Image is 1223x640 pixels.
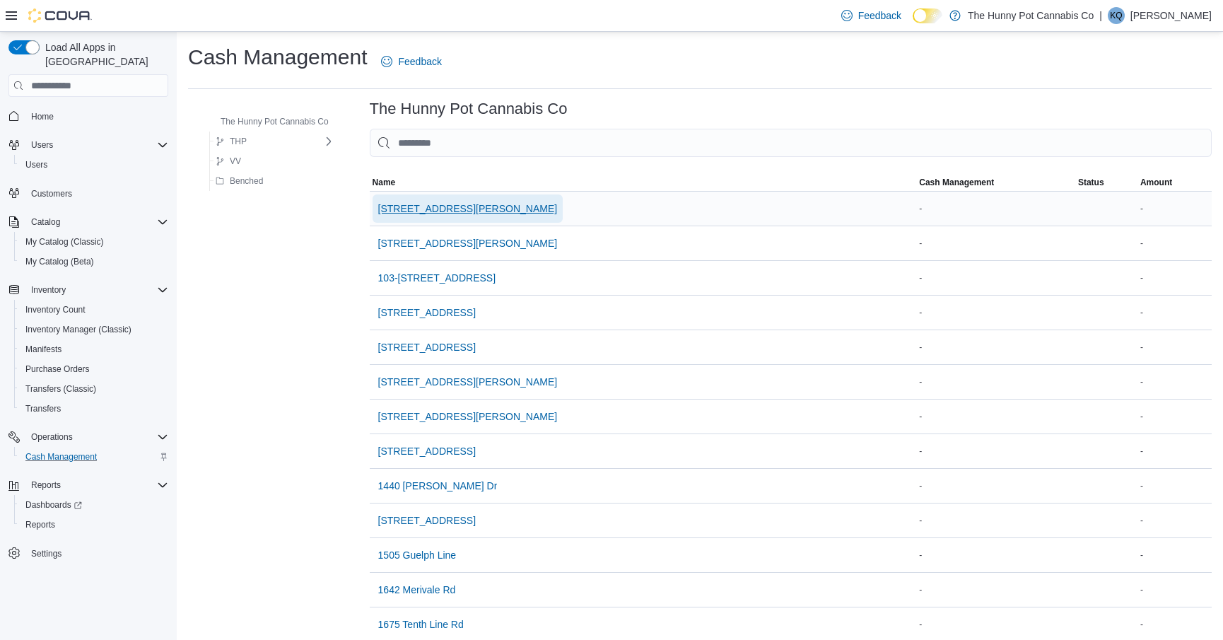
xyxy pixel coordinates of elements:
[1137,235,1212,252] div: -
[31,188,72,199] span: Customers
[916,547,1075,564] div: -
[1078,177,1104,188] span: Status
[378,306,476,320] span: [STREET_ADDRESS]
[31,431,73,443] span: Operations
[20,448,168,465] span: Cash Management
[25,136,168,153] span: Users
[221,116,329,127] span: The Hunny Pot Cannabis Co
[28,8,92,23] img: Cova
[201,113,334,130] button: The Hunny Pot Cannabis Co
[916,269,1075,286] div: -
[1137,547,1212,564] div: -
[378,409,558,424] span: [STREET_ADDRESS][PERSON_NAME]
[370,129,1212,157] input: This is a search bar. As you type, the results lower in the page will automatically filter.
[25,429,78,446] button: Operations
[25,477,168,494] span: Reports
[31,284,66,296] span: Inventory
[25,499,82,511] span: Dashboards
[916,235,1075,252] div: -
[916,477,1075,494] div: -
[378,444,476,458] span: [STREET_ADDRESS]
[20,341,67,358] a: Manifests
[1140,177,1172,188] span: Amount
[31,548,62,559] span: Settings
[25,363,90,375] span: Purchase Orders
[25,236,104,248] span: My Catalog (Classic)
[1137,269,1212,286] div: -
[378,548,457,562] span: 1505 Guelph Line
[14,300,174,320] button: Inventory Count
[14,399,174,419] button: Transfers
[1137,512,1212,529] div: -
[20,496,88,513] a: Dashboards
[1137,616,1212,633] div: -
[378,202,558,216] span: [STREET_ADDRESS][PERSON_NAME]
[20,233,110,250] a: My Catalog (Classic)
[25,304,86,315] span: Inventory Count
[1130,7,1212,24] p: [PERSON_NAME]
[188,43,367,71] h1: Cash Management
[31,216,60,228] span: Catalog
[230,175,263,187] span: Benched
[25,185,168,202] span: Customers
[373,610,469,639] button: 1675 Tenth Line Rd
[373,472,503,500] button: 1440 [PERSON_NAME] Dr
[373,194,563,223] button: [STREET_ADDRESS][PERSON_NAME]
[210,133,252,150] button: THP
[25,256,94,267] span: My Catalog (Beta)
[3,135,174,155] button: Users
[14,232,174,252] button: My Catalog (Classic)
[3,212,174,232] button: Catalog
[25,383,96,395] span: Transfers (Classic)
[20,380,102,397] a: Transfers (Classic)
[25,519,55,530] span: Reports
[373,368,563,396] button: [STREET_ADDRESS][PERSON_NAME]
[858,8,901,23] span: Feedback
[373,229,563,257] button: [STREET_ADDRESS][PERSON_NAME]
[14,339,174,359] button: Manifests
[3,427,174,447] button: Operations
[378,340,476,354] span: [STREET_ADDRESS]
[398,54,441,69] span: Feedback
[916,512,1075,529] div: -
[836,1,907,30] a: Feedback
[373,177,396,188] span: Name
[373,333,481,361] button: [STREET_ADDRESS]
[25,281,168,298] span: Inventory
[14,515,174,535] button: Reports
[230,156,241,167] span: VV
[20,321,168,338] span: Inventory Manager (Classic)
[375,47,447,76] a: Feedback
[25,214,66,231] button: Catalog
[3,105,174,126] button: Home
[373,541,462,569] button: 1505 Guelph Line
[20,448,103,465] a: Cash Management
[25,281,71,298] button: Inventory
[1099,7,1102,24] p: |
[25,185,78,202] a: Customers
[20,233,168,250] span: My Catalog (Classic)
[20,400,66,417] a: Transfers
[3,543,174,564] button: Settings
[31,479,61,491] span: Reports
[916,581,1075,598] div: -
[3,280,174,300] button: Inventory
[230,136,247,147] span: THP
[20,341,168,358] span: Manifests
[373,506,481,535] button: [STREET_ADDRESS]
[31,139,53,151] span: Users
[20,301,168,318] span: Inventory Count
[25,214,168,231] span: Catalog
[1137,200,1212,217] div: -
[8,100,168,600] nav: Complex example
[25,108,59,125] a: Home
[210,153,247,170] button: VV
[20,321,137,338] a: Inventory Manager (Classic)
[916,339,1075,356] div: -
[20,156,53,173] a: Users
[20,253,100,270] a: My Catalog (Beta)
[25,545,168,562] span: Settings
[25,545,67,562] a: Settings
[370,174,917,191] button: Name
[210,173,269,190] button: Benched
